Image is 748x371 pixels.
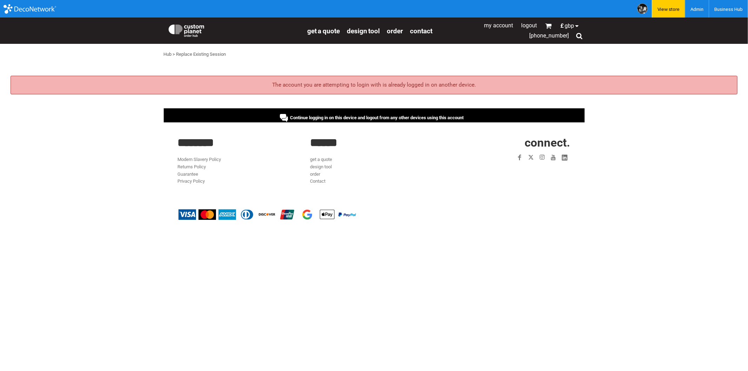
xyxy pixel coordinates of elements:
a: Contact [310,178,325,184]
img: Visa [178,209,196,220]
a: order [310,171,320,177]
img: Discover [258,209,276,220]
iframe: Customer reviews powered by Trustpilot [473,167,570,176]
a: Contact [410,27,432,35]
img: Google Pay [298,209,316,220]
img: American Express [218,209,236,220]
img: Custom Planet [167,23,205,37]
img: PayPal [338,213,356,217]
a: Custom Planet [164,19,304,40]
span: GBP [565,23,574,29]
img: Diners Club [238,209,256,220]
a: My Account [484,22,513,29]
a: Guarantee [178,171,198,177]
a: get a quote [310,157,332,162]
a: Hub [164,52,172,57]
a: design tool [347,27,380,35]
h2: CONNECT. [442,137,570,148]
img: China UnionPay [278,209,296,220]
a: Privacy Policy [178,178,205,184]
a: Modern Slavery Policy [178,157,221,162]
div: > [173,51,175,58]
div: The account you are attempting to login with is already logged in on another device. [11,76,737,94]
a: order [387,27,403,35]
span: [PHONE_NUMBER] [530,32,569,39]
span: Continue logging in on this device and logout from any other devices using this account [290,115,464,120]
span: £ [561,23,565,29]
a: get a quote [308,27,340,35]
a: Logout [521,22,537,29]
img: Apple Pay [318,209,336,220]
img: Mastercard [198,209,216,220]
a: Returns Policy [178,164,206,169]
div: Replace Existing Session [176,51,226,58]
a: design tool [310,164,332,169]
